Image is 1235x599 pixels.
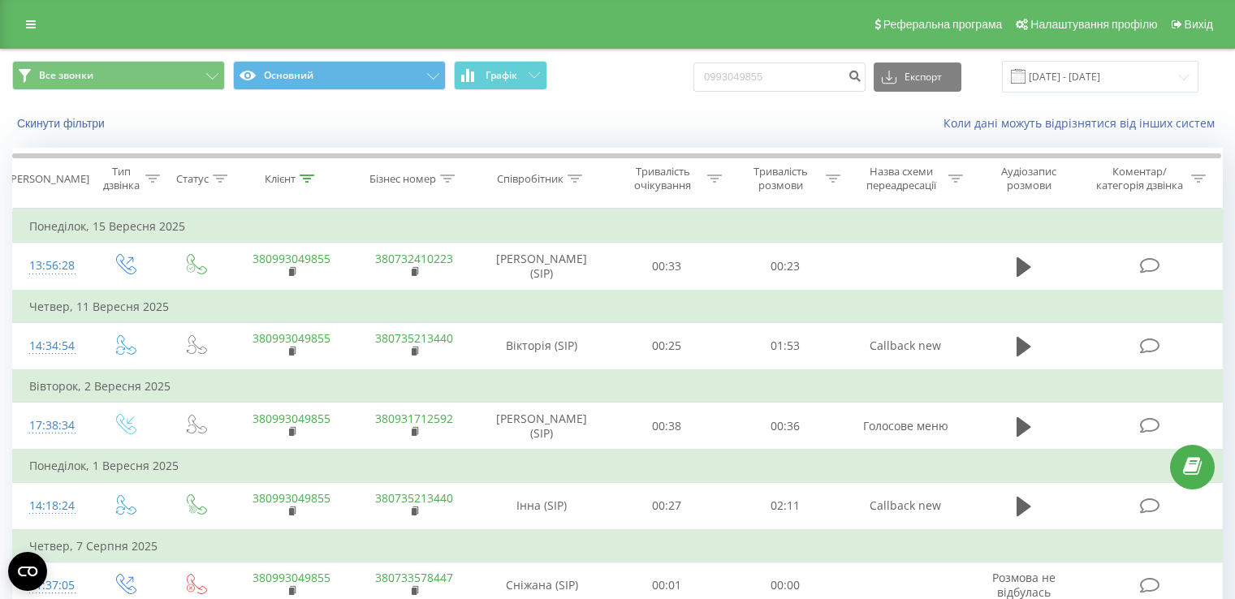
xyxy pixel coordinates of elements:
td: Вівторок, 2 Вересня 2025 [13,370,1223,403]
span: Вихід [1185,18,1213,31]
a: 380993049855 [253,330,330,346]
td: Callback new [844,322,966,370]
td: 02:11 [726,482,844,530]
div: Статус [176,172,209,186]
td: [PERSON_NAME] (SIP) [476,243,608,291]
td: Голосове меню [844,403,966,450]
button: Експорт [874,62,961,92]
td: Понеділок, 15 Вересня 2025 [13,210,1223,243]
div: 14:34:54 [29,330,72,362]
span: Все звонки [39,69,93,82]
td: 00:33 [608,243,726,291]
a: 380931712592 [375,411,453,426]
div: 13:56:28 [29,250,72,282]
div: Тип дзвінка [102,165,140,192]
div: 14:18:24 [29,490,72,522]
td: 00:27 [608,482,726,530]
div: Співробітник [497,172,564,186]
td: 00:36 [726,403,844,450]
a: 380733578447 [375,570,453,585]
a: 380993049855 [253,251,330,266]
div: Коментар/категорія дзвінка [1092,165,1187,192]
input: Пошук за номером [693,62,866,92]
a: 380993049855 [253,490,330,506]
span: Налаштування профілю [1030,18,1157,31]
a: 380993049855 [253,570,330,585]
div: Тривалість очікування [623,165,704,192]
a: 380735213440 [375,490,453,506]
a: 380735213440 [375,330,453,346]
td: 01:53 [726,322,844,370]
td: Четвер, 11 Вересня 2025 [13,291,1223,323]
td: Callback new [844,482,966,530]
a: 380732410223 [375,251,453,266]
td: Вікторія (SIP) [476,322,608,370]
td: 00:38 [608,403,726,450]
iframe: Intercom live chat [1180,507,1219,546]
div: [PERSON_NAME] [7,172,89,186]
button: Скинути фільтри [12,116,113,131]
div: Клієнт [265,172,296,186]
td: Четвер, 7 Серпня 2025 [13,530,1223,562]
td: 00:23 [726,243,844,291]
div: Тривалість розмови [741,165,822,192]
div: Аудіозапис розмови [982,165,1077,192]
td: Інна (SIP) [476,482,608,530]
button: Open CMP widget [8,552,47,591]
td: Понеділок, 1 Вересня 2025 [13,450,1223,482]
a: Коли дані можуть відрізнятися вiд інших систем [944,115,1223,131]
button: Графік [454,61,547,90]
a: 380993049855 [253,411,330,426]
td: [PERSON_NAME] (SIP) [476,403,608,450]
button: Все звонки [12,61,225,90]
div: 17:38:34 [29,410,72,442]
span: Графік [486,70,517,81]
div: Назва схеми переадресації [859,165,944,192]
span: Реферальна програма [883,18,1003,31]
button: Основний [233,61,446,90]
div: Бізнес номер [369,172,436,186]
td: 00:25 [608,322,726,370]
